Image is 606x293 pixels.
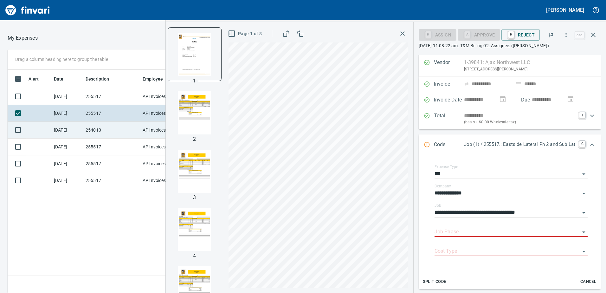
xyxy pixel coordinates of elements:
span: Close invoice [573,27,601,42]
span: Employee [143,75,163,83]
label: Company [435,184,451,188]
td: [DATE] [51,172,83,189]
div: Expand [419,108,601,129]
a: C [579,141,585,147]
td: 255517 [83,88,140,105]
button: Flag [544,28,558,42]
div: Assign [419,32,456,37]
button: RReject [501,29,540,41]
button: Split Code [421,277,448,287]
span: Split Code [423,278,446,285]
p: 4 [193,252,196,260]
td: [DATE] [51,122,83,139]
span: Alert [29,75,39,83]
td: AP Invoices [140,88,188,105]
p: Job (1) / 255517.: Eastside Lateral Ph 2 and Sub Lat [464,141,575,148]
a: T [579,112,585,118]
td: 255517 [83,155,140,172]
p: Code [434,141,464,149]
button: [PERSON_NAME] [545,5,586,15]
td: AP Invoices [140,172,188,189]
p: 2 [193,135,196,143]
p: Drag a column heading here to group the table [15,56,108,62]
td: AP Invoices [140,122,188,139]
span: Employee [143,75,171,83]
td: 254010 [83,122,140,139]
button: Open [579,247,588,256]
td: [DATE] [51,139,83,155]
button: Cancel [578,277,598,287]
td: AP Invoices [140,139,188,155]
p: Total [434,112,464,126]
td: AP Invoices [140,105,188,122]
label: Job [435,204,441,207]
img: Page 1 [173,33,216,76]
button: Open [579,189,588,198]
p: 3 [193,194,196,201]
p: [DATE] 11:08:22 am. T&M Billing 02. Assignee: ([PERSON_NAME]) [419,42,601,49]
div: Job Phase required [458,32,500,37]
button: Open [579,228,588,237]
img: Page 2 [173,91,216,134]
span: Date [54,75,72,83]
p: My Expenses [8,34,38,42]
label: Expense Type [435,165,458,169]
img: Finvari [4,3,51,18]
button: Open [579,208,588,217]
span: Description [86,75,118,83]
p: (basis + $0.00 Wholesale tax) [464,119,575,126]
button: Page 1 of 8 [227,28,264,40]
div: Expand [419,134,601,155]
div: Expand [419,155,601,289]
td: AP Invoices [140,155,188,172]
td: 255517 [83,139,140,155]
td: [DATE] [51,105,83,122]
button: More [559,28,573,42]
td: [DATE] [51,155,83,172]
span: Cancel [580,278,597,285]
span: Description [86,75,109,83]
img: Page 3 [173,150,216,193]
a: esc [575,32,584,39]
nav: breadcrumb [8,34,38,42]
span: Date [54,75,64,83]
h5: [PERSON_NAME] [546,7,584,13]
span: Reject [506,29,535,40]
span: Alert [29,75,47,83]
td: 255517 [83,172,140,189]
td: 255517 [83,105,140,122]
span: Page 1 of 8 [229,30,262,38]
p: 1 [193,77,196,85]
a: R [508,31,514,38]
button: Open [579,170,588,179]
img: Page 4 [173,208,216,251]
td: [DATE] [51,88,83,105]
